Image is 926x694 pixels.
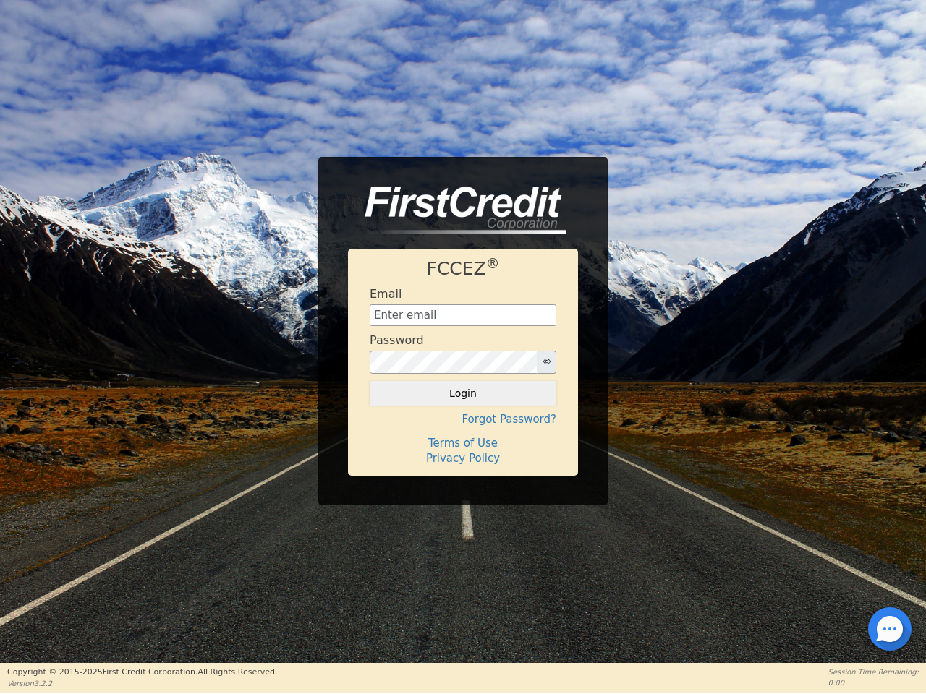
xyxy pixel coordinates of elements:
h4: Terms of Use [370,437,556,450]
button: Login [370,381,556,406]
img: logo-CMu_cnol.png [348,187,566,234]
input: password [370,351,538,374]
h4: Password [370,333,424,347]
h4: Forgot Password? [370,413,556,426]
h4: Privacy Policy [370,452,556,465]
p: Copyright © 2015- 2025 First Credit Corporation. [7,667,277,679]
p: 0:00 [828,677,919,688]
span: All Rights Reserved. [197,667,277,677]
input: Enter email [370,304,556,326]
h4: Email [370,287,402,301]
p: Session Time Remaining: [828,667,919,677]
sup: ® [486,256,500,271]
h1: FCCEZ [370,258,556,280]
p: Version 3.2.2 [7,678,277,689]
